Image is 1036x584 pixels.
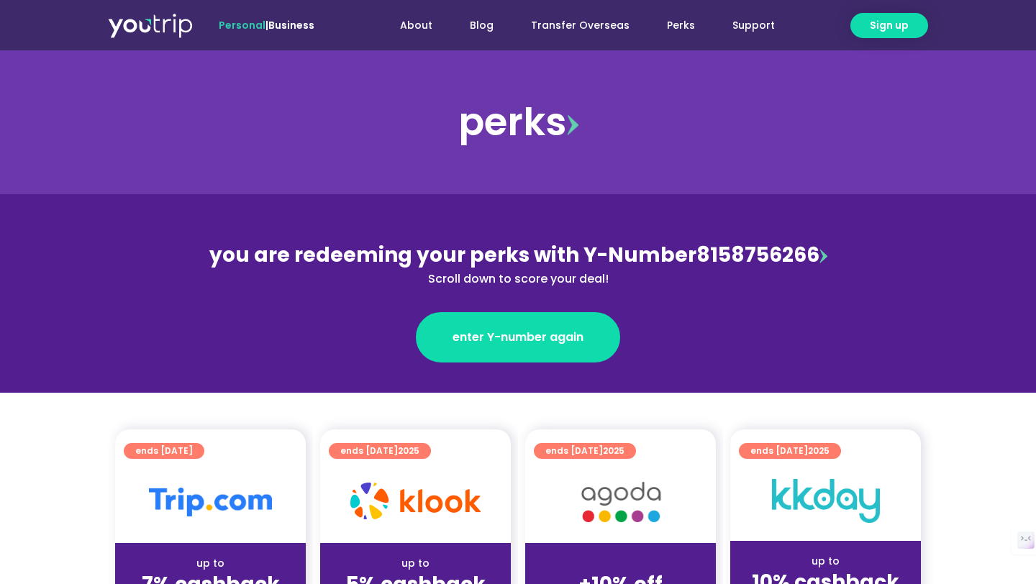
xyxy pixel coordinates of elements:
[648,12,714,39] a: Perks
[453,329,583,346] span: enter Y-number again
[353,12,794,39] nav: Menu
[329,443,431,459] a: ends [DATE]2025
[124,443,204,459] a: ends [DATE]
[127,556,294,571] div: up to
[219,18,265,32] span: Personal
[534,443,636,459] a: ends [DATE]2025
[332,556,499,571] div: up to
[451,12,512,39] a: Blog
[512,12,648,39] a: Transfer Overseas
[870,18,909,33] span: Sign up
[219,18,314,32] span: |
[268,18,314,32] a: Business
[739,443,841,459] a: ends [DATE]2025
[742,554,909,569] div: up to
[398,444,419,457] span: 2025
[209,241,696,269] span: you are redeeming your perks with Y-Number
[603,444,624,457] span: 2025
[381,12,451,39] a: About
[206,270,830,288] div: Scroll down to score your deal!
[850,13,928,38] a: Sign up
[714,12,794,39] a: Support
[135,443,193,459] span: ends [DATE]
[206,240,830,288] div: 8158756266
[340,443,419,459] span: ends [DATE]
[416,312,620,362] a: enter Y-number again
[808,444,830,457] span: 2025
[750,443,830,459] span: ends [DATE]
[607,556,634,570] span: up to
[545,443,624,459] span: ends [DATE]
